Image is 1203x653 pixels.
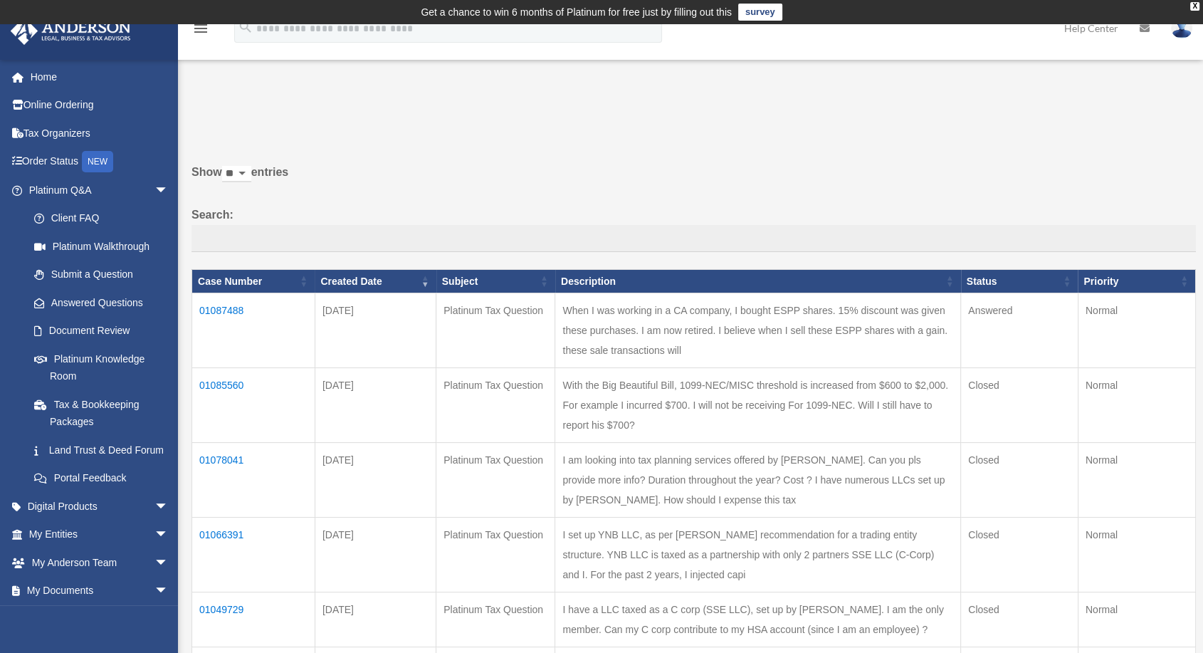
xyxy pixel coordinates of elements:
[10,119,190,147] a: Tax Organizers
[436,269,555,293] th: Subject: activate to sort column ascending
[10,492,190,521] a: Digital Productsarrow_drop_down
[1078,269,1195,293] th: Priority: activate to sort column ascending
[238,19,253,35] i: search
[961,368,1078,443] td: Closed
[192,368,315,443] td: 01085560
[20,390,183,436] a: Tax & Bookkeeping Packages
[20,464,183,493] a: Portal Feedback
[192,443,315,518] td: 01078041
[192,592,315,647] td: 01049729
[1078,518,1195,592] td: Normal
[738,4,782,21] a: survey
[10,577,190,605] a: My Documentsarrow_drop_down
[191,162,1196,197] label: Show entries
[20,345,183,390] a: Platinum Knowledge Room
[315,269,436,293] th: Created Date: activate to sort column ascending
[961,592,1078,647] td: Closed
[961,518,1078,592] td: Closed
[192,269,315,293] th: Case Number: activate to sort column ascending
[555,443,961,518] td: I am looking into tax planning services offered by [PERSON_NAME]. Can you pls provide more info? ...
[20,436,183,464] a: Land Trust & Deed Forum
[6,17,135,45] img: Anderson Advisors Platinum Portal
[191,225,1196,252] input: Search:
[436,443,555,518] td: Platinum Tax Question
[20,204,183,233] a: Client FAQ
[315,368,436,443] td: [DATE]
[154,577,183,606] span: arrow_drop_down
[154,605,183,634] span: arrow_drop_down
[10,176,183,204] a: Platinum Q&Aarrow_drop_down
[20,261,183,289] a: Submit a Question
[315,592,436,647] td: [DATE]
[315,518,436,592] td: [DATE]
[82,151,113,172] div: NEW
[1190,2,1199,11] div: close
[154,176,183,205] span: arrow_drop_down
[1078,368,1195,443] td: Normal
[20,317,183,345] a: Document Review
[192,20,209,37] i: menu
[1078,293,1195,368] td: Normal
[421,4,732,21] div: Get a chance to win 6 months of Platinum for free just by filling out this
[154,548,183,578] span: arrow_drop_down
[10,548,190,577] a: My Anderson Teamarrow_drop_down
[555,592,961,647] td: I have a LLC taxed as a C corp (SSE LLC), set up by [PERSON_NAME]. I am the only member. Can my C...
[10,63,190,91] a: Home
[10,521,190,549] a: My Entitiesarrow_drop_down
[961,443,1078,518] td: Closed
[315,443,436,518] td: [DATE]
[961,293,1078,368] td: Answered
[192,293,315,368] td: 01087488
[192,25,209,37] a: menu
[555,269,961,293] th: Description: activate to sort column ascending
[10,605,190,633] a: Online Learningarrow_drop_down
[222,166,251,182] select: Showentries
[10,91,190,120] a: Online Ordering
[20,288,176,317] a: Answered Questions
[20,232,183,261] a: Platinum Walkthrough
[436,368,555,443] td: Platinum Tax Question
[1078,443,1195,518] td: Normal
[1171,18,1192,38] img: User Pic
[191,205,1196,252] label: Search:
[555,293,961,368] td: When I was working in a CA company, I bought ESPP shares. 15% discount was given these purchases....
[961,269,1078,293] th: Status: activate to sort column ascending
[436,293,555,368] td: Platinum Tax Question
[154,492,183,521] span: arrow_drop_down
[555,518,961,592] td: I set up YNB LLC, as per [PERSON_NAME] recommendation for a trading entity structure. YNB LLC is ...
[154,521,183,550] span: arrow_drop_down
[10,147,190,177] a: Order StatusNEW
[192,518,315,592] td: 01066391
[436,592,555,647] td: Platinum Tax Question
[315,293,436,368] td: [DATE]
[436,518,555,592] td: Platinum Tax Question
[555,368,961,443] td: With the Big Beautiful Bill, 1099-NEC/MISC threshold is increased from $600 to $2,000. For exampl...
